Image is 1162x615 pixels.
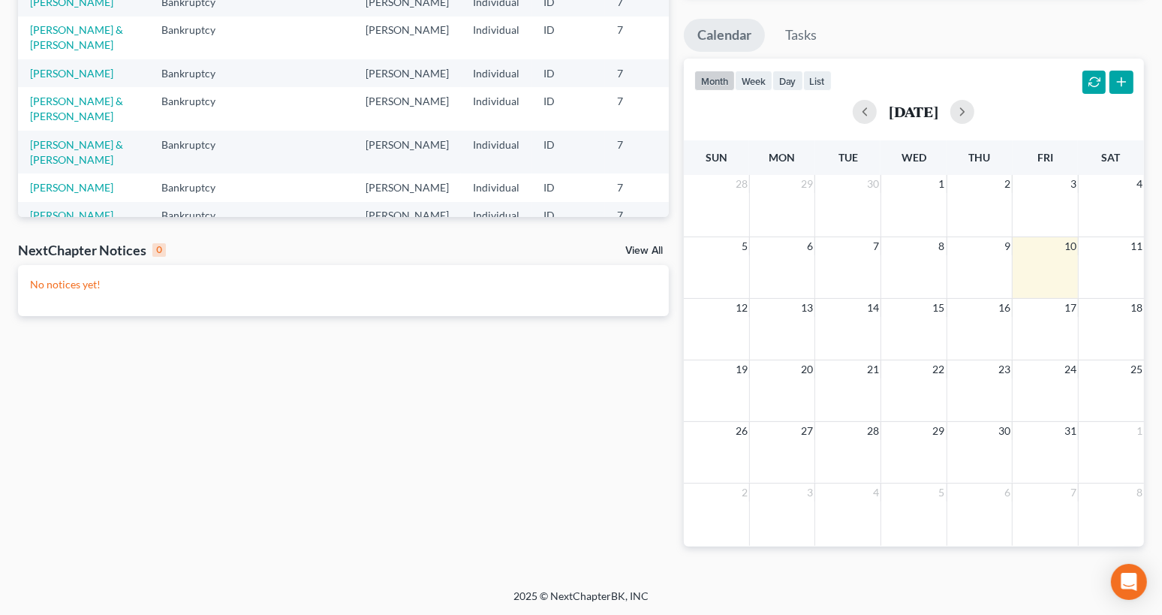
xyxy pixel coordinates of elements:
span: 1 [1135,422,1144,440]
td: [PERSON_NAME] [354,59,461,87]
td: Individual [461,173,531,201]
span: 30 [865,175,881,193]
td: 7 [605,59,680,87]
span: 20 [799,360,814,378]
span: 8 [938,237,947,255]
span: 10 [1063,237,1078,255]
span: 22 [932,360,947,378]
span: 7 [1069,484,1078,502]
span: 8 [1135,484,1144,502]
span: 18 [1129,299,1144,317]
span: 4 [871,484,881,502]
td: ID [531,131,605,173]
a: [PERSON_NAME] [30,181,113,194]
div: NextChapter Notices [18,241,166,259]
span: 12 [734,299,749,317]
span: 13 [799,299,814,317]
div: 0 [152,243,166,257]
td: Individual [461,87,531,130]
span: 3 [805,484,814,502]
button: week [735,71,772,91]
span: 26 [734,422,749,440]
span: Thu [968,151,990,164]
button: month [694,71,735,91]
td: [PERSON_NAME] [354,87,461,130]
span: 2 [1003,175,1012,193]
a: [PERSON_NAME] [30,67,113,80]
span: 4 [1135,175,1144,193]
td: ID [531,59,605,87]
td: 7 [605,87,680,130]
span: Sat [1102,151,1121,164]
span: 14 [865,299,881,317]
span: 3 [1069,175,1078,193]
span: 9 [1003,237,1012,255]
span: 1 [938,175,947,193]
a: Calendar [684,19,765,52]
a: [PERSON_NAME] & [PERSON_NAME] [30,23,123,51]
a: Tasks [772,19,831,52]
span: 5 [938,484,947,502]
a: [PERSON_NAME] & [PERSON_NAME] [30,95,123,122]
span: 16 [997,299,1012,317]
p: No notices yet! [30,277,657,292]
span: 17 [1063,299,1078,317]
td: Bankruptcy [149,173,243,201]
a: View All [625,246,663,256]
td: Bankruptcy [149,87,243,130]
td: [PERSON_NAME] [354,173,461,201]
span: 7 [871,237,881,255]
span: 24 [1063,360,1078,378]
span: 28 [734,175,749,193]
td: ID [531,17,605,59]
span: Sun [706,151,727,164]
span: Wed [902,151,926,164]
span: 30 [997,422,1012,440]
span: Mon [769,151,796,164]
span: 23 [997,360,1012,378]
td: Individual [461,17,531,59]
span: 27 [799,422,814,440]
span: 29 [932,422,947,440]
span: 25 [1129,360,1144,378]
td: ID [531,87,605,130]
span: 19 [734,360,749,378]
td: 7 [605,202,680,230]
a: [PERSON_NAME] [30,209,113,222]
span: 15 [932,299,947,317]
button: list [803,71,832,91]
span: 6 [1003,484,1012,502]
span: 11 [1129,237,1144,255]
td: 7 [605,173,680,201]
td: 7 [605,131,680,173]
button: day [772,71,803,91]
span: 6 [805,237,814,255]
span: 5 [740,237,749,255]
div: Open Intercom Messenger [1111,564,1147,600]
span: 28 [865,422,881,440]
td: Individual [461,202,531,230]
span: 2 [740,484,749,502]
td: Bankruptcy [149,202,243,230]
span: Fri [1037,151,1053,164]
span: 31 [1063,422,1078,440]
td: [PERSON_NAME] [354,131,461,173]
td: Bankruptcy [149,17,243,59]
td: ID [531,202,605,230]
span: Tue [838,151,858,164]
span: 29 [799,175,814,193]
td: ID [531,173,605,201]
a: [PERSON_NAME] & [PERSON_NAME] [30,138,123,166]
span: 21 [865,360,881,378]
td: [PERSON_NAME] [354,17,461,59]
h2: [DATE] [889,104,938,119]
td: Individual [461,59,531,87]
td: Bankruptcy [149,131,243,173]
td: Bankruptcy [149,59,243,87]
td: 7 [605,17,680,59]
td: Individual [461,131,531,173]
td: [PERSON_NAME] [354,202,461,230]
